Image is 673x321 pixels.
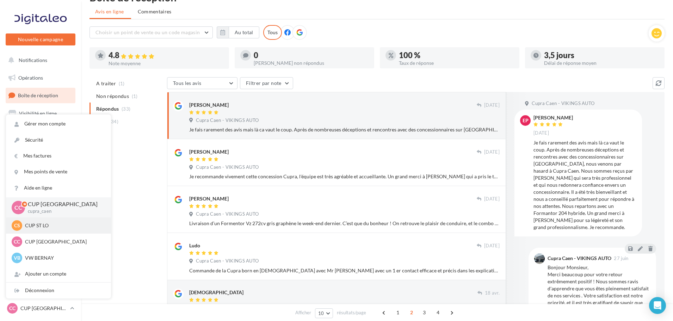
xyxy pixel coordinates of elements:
p: CUP [GEOGRAPHIC_DATA] [20,305,67,312]
button: Au total [229,26,259,38]
a: Campagnes [4,124,77,138]
a: Sécurité [6,132,111,148]
a: Boîte de réception [4,88,77,103]
div: Cupra Caen - VIKINGS AUTO [548,256,611,261]
span: Choisir un point de vente ou un code magasin [95,29,200,35]
span: Non répondus [96,93,129,100]
p: CUP [GEOGRAPHIC_DATA] [25,238,103,245]
span: Cupra Caen - VIKINGS AUTO [532,100,594,107]
a: Visibilité en ligne [4,106,77,121]
span: Opérations [18,75,43,81]
span: 1 [392,307,403,318]
button: Au total [217,26,259,38]
span: [DATE] [484,102,500,109]
span: VB [14,254,20,261]
div: [PERSON_NAME] [189,148,229,155]
span: Afficher [295,309,311,316]
span: Boîte de réception [18,92,58,98]
span: Cupra Caen - VIKINGS AUTO [196,117,259,124]
div: Délai de réponse moyen [544,61,659,66]
span: 4 [432,307,444,318]
a: Calendrier [4,176,77,191]
a: Aide en ligne [6,180,111,196]
div: Tous [263,25,282,40]
p: CUP ST LO [25,222,103,229]
div: Taux de réponse [399,61,514,66]
span: [DATE] [484,243,500,249]
div: [PERSON_NAME] [189,195,229,202]
p: cupra_caen [28,208,100,215]
a: Contacts [4,141,77,156]
button: 10 [315,308,333,318]
div: Je fais rarement des avis mais là ca vaut le coup. Après de nombreuses déceptions et rencontres a... [189,126,500,133]
span: Cupra Caen - VIKINGS AUTO [196,164,259,171]
span: CC [14,203,22,211]
p: CUP [GEOGRAPHIC_DATA] [28,200,100,208]
div: Je fais rarement des avis mais là ca vaut le coup. Après de nombreuses déceptions et rencontres a... [533,139,636,231]
a: Mes factures [6,148,111,164]
button: Nouvelle campagne [6,33,75,45]
button: Notifications [4,53,74,68]
span: (1) [132,93,138,99]
span: (34) [110,119,118,124]
div: [PERSON_NAME] non répondus [254,61,369,66]
span: Commentaires [138,8,172,15]
span: (1) [119,81,125,86]
span: 27 juin [614,256,628,261]
a: Médiathèque [4,159,77,173]
div: Open Intercom Messenger [649,297,666,314]
a: Mes points de vente [6,164,111,180]
span: ep [523,117,529,124]
button: Choisir un point de vente ou un code magasin [89,26,213,38]
span: Notifications [19,57,47,63]
a: CC CUP [GEOGRAPHIC_DATA] [6,302,75,315]
p: VW BERNAY [25,254,103,261]
div: Note moyenne [109,61,223,66]
div: 4.8 [109,51,223,60]
a: Gérer mon compte [6,116,111,132]
span: Cupra Caen - VIKINGS AUTO [196,258,259,264]
div: Déconnexion [6,283,111,298]
div: [PERSON_NAME] [533,115,573,120]
a: Campagnes DataOnDemand [4,217,77,238]
div: Commande de la Cupra born en [DEMOGRAPHIC_DATA] avec Mr [PERSON_NAME] avec un 1 er contact effica... [189,267,500,274]
span: CC [9,305,16,312]
div: [PERSON_NAME] [189,101,229,109]
button: Filtrer par note [240,77,293,89]
span: 10 [318,310,324,316]
a: PLV et print personnalisable [4,193,77,214]
span: 18 avr. [485,290,500,296]
span: A traiter [96,80,116,87]
div: 0 [254,51,369,59]
span: Tous les avis [173,80,202,86]
span: [DATE] [484,149,500,155]
span: [DATE] [484,196,500,202]
span: Visibilité en ligne [19,110,57,116]
span: CS [14,222,20,229]
span: 2 [406,307,417,318]
div: 100 % [399,51,514,59]
div: [DEMOGRAPHIC_DATA] [189,289,243,296]
span: [DATE] [533,130,549,136]
div: Ajouter un compte [6,266,111,282]
span: CC [14,238,20,245]
div: Ludo [189,242,200,249]
div: Livraison d’un Formentor Vz 272cv gris graphène le week-end dernier. C’est que du bonheur ! On re... [189,220,500,227]
button: Tous les avis [167,77,237,89]
span: 3 [419,307,430,318]
span: résultats/page [337,309,366,316]
span: Cupra Caen - VIKINGS AUTO [196,211,259,217]
a: Opérations [4,70,77,85]
div: Je recommande vivement cette concession Cupra, l'équipe est très agréable et accueillante. Un gra... [189,173,500,180]
div: 3,5 jours [544,51,659,59]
